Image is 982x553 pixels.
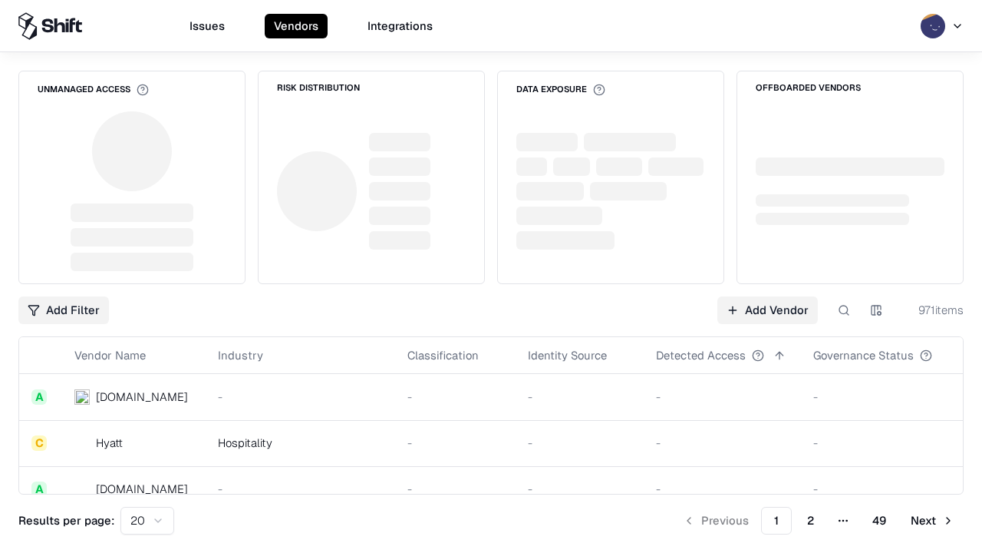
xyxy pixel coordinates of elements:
div: C [31,435,47,451]
button: Next [901,507,964,535]
div: A [31,482,47,497]
button: 2 [795,507,826,535]
div: [DOMAIN_NAME] [96,481,188,497]
div: - [656,389,789,405]
div: Offboarded Vendors [756,84,861,92]
img: intrado.com [74,389,90,405]
button: 1 [761,507,792,535]
div: Data Exposure [516,84,605,96]
button: Issues [180,14,234,38]
div: A [31,389,47,405]
button: Integrations [358,14,442,38]
div: - [656,435,789,451]
img: Hyatt [74,435,90,451]
a: Add Vendor [717,296,818,324]
img: primesec.co.il [74,482,90,497]
div: - [407,481,503,497]
div: Identity Source [528,347,607,363]
div: Unmanaged Access [38,84,149,96]
div: - [656,481,789,497]
button: Vendors [265,14,328,38]
nav: pagination [674,507,964,535]
div: Industry [218,347,263,363]
div: Detected Access [656,347,746,363]
button: 49 [860,507,898,535]
div: Governance Status [813,347,914,363]
div: - [218,481,383,497]
div: Classification [407,347,479,363]
div: - [528,481,631,497]
div: - [528,389,631,405]
div: Vendor Name [74,347,146,363]
div: Hyatt [96,435,123,451]
div: - [813,481,957,497]
div: 971 items [902,302,964,318]
div: Risk Distribution [277,84,360,92]
div: - [813,389,957,405]
div: Hospitality [218,435,383,451]
div: - [528,435,631,451]
p: Results per page: [18,512,114,528]
div: - [813,435,957,451]
div: - [218,389,383,405]
div: [DOMAIN_NAME] [96,389,188,405]
button: Add Filter [18,296,109,324]
div: - [407,435,503,451]
div: - [407,389,503,405]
